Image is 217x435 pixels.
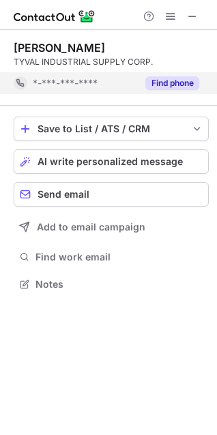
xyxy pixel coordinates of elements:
button: Find work email [14,247,209,267]
span: AI write personalized message [38,156,183,167]
button: Reveal Button [145,76,199,90]
button: AI write personalized message [14,149,209,174]
div: [PERSON_NAME] [14,41,105,55]
span: Notes [35,278,203,290]
span: Find work email [35,251,203,263]
span: Send email [38,189,89,200]
span: Add to email campaign [37,222,145,232]
img: ContactOut v5.3.10 [14,8,96,25]
button: save-profile-one-click [14,117,209,141]
button: Notes [14,275,209,294]
button: Send email [14,182,209,207]
div: TYVAL INDUSTRIAL SUPPLY CORP. [14,56,209,68]
button: Add to email campaign [14,215,209,239]
div: Save to List / ATS / CRM [38,123,185,134]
